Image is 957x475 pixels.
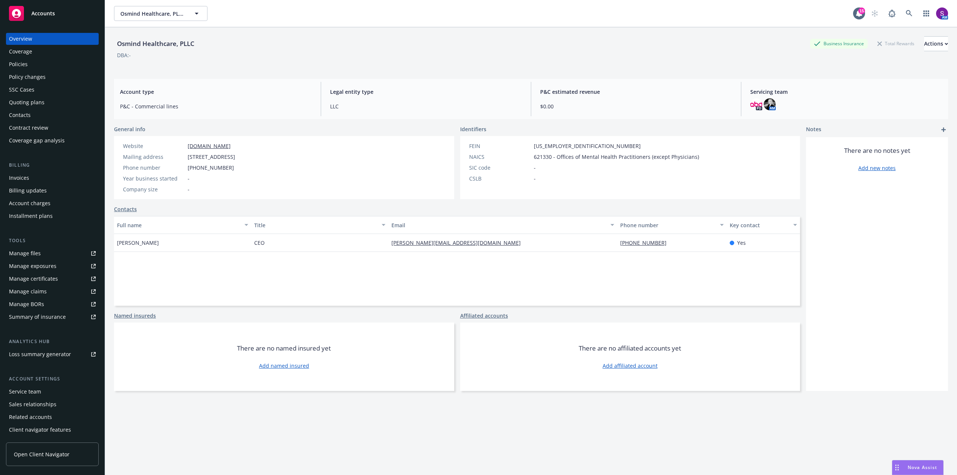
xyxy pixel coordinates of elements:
span: Servicing team [750,88,942,96]
div: Overview [9,33,32,45]
span: There are no notes yet [844,146,910,155]
div: Quoting plans [9,96,44,108]
span: $0.00 [540,102,732,110]
span: [PHONE_NUMBER] [188,164,234,172]
div: Manage files [9,247,41,259]
img: photo [764,98,776,110]
div: Account settings [6,375,99,383]
a: Switch app [919,6,934,21]
a: Start snowing [867,6,882,21]
div: Actions [924,37,948,51]
div: Related accounts [9,411,52,423]
a: Overview [6,33,99,45]
div: Billing [6,161,99,169]
div: Total Rewards [874,39,918,48]
a: [PHONE_NUMBER] [620,239,673,246]
span: 621330 - Offices of Mental Health Practitioners (except Physicians) [534,153,699,161]
div: Phone number [620,221,716,229]
div: Policies [9,58,28,70]
div: Contacts [9,109,31,121]
div: Company size [123,185,185,193]
span: Yes [737,239,746,247]
a: Summary of insurance [6,311,99,323]
div: FEIN [469,142,531,150]
div: Billing updates [9,185,47,197]
a: Loss summary generator [6,348,99,360]
span: [STREET_ADDRESS] [188,153,235,161]
a: Coverage gap analysis [6,135,99,146]
div: Loss summary generator [9,348,71,360]
span: P&C - Commercial lines [120,102,312,110]
div: Coverage [9,46,32,58]
div: Policy changes [9,71,46,83]
a: Service team [6,386,99,398]
div: Contract review [9,122,48,134]
div: Drag to move [892,460,902,475]
div: Phone number [123,164,185,172]
span: - [188,185,190,193]
div: Manage claims [9,286,47,297]
img: photo [750,98,762,110]
a: Policies [6,58,99,70]
span: - [534,175,536,182]
span: Nova Assist [908,464,937,471]
a: Manage exposures [6,260,99,272]
span: CEO [254,239,265,247]
div: Invoices [9,172,29,184]
span: Notes [806,125,821,134]
a: Quoting plans [6,96,99,108]
button: Nova Assist [892,460,944,475]
button: Email [388,216,617,234]
div: Manage BORs [9,298,44,310]
a: Policy changes [6,71,99,83]
a: Installment plans [6,210,99,222]
div: 15 [858,7,865,14]
span: Osmind Healthcare, PLLC [120,10,185,18]
button: Osmind Healthcare, PLLC [114,6,207,21]
a: Contacts [114,205,137,213]
a: Add named insured [259,362,309,370]
a: Manage files [6,247,99,259]
div: CSLB [469,175,531,182]
a: Manage claims [6,286,99,297]
div: Email [391,221,606,229]
a: Account charges [6,197,99,209]
a: Affiliated accounts [460,312,508,320]
div: Manage certificates [9,273,58,285]
a: Manage certificates [6,273,99,285]
div: Client navigator features [9,424,71,436]
div: Account charges [9,197,50,209]
img: photo [936,7,948,19]
a: Add new notes [858,164,896,172]
span: There are no affiliated accounts yet [579,344,681,353]
span: There are no named insured yet [237,344,331,353]
a: Add affiliated account [603,362,658,370]
div: Year business started [123,175,185,182]
button: Title [251,216,388,234]
div: SIC code [469,164,531,172]
a: Named insureds [114,312,156,320]
div: Key contact [730,221,789,229]
span: Account type [120,88,312,96]
a: Report a Bug [884,6,899,21]
a: Client navigator features [6,424,99,436]
div: Analytics hub [6,338,99,345]
div: Full name [117,221,240,229]
div: Website [123,142,185,150]
a: Coverage [6,46,99,58]
div: SSC Cases [9,84,34,96]
span: - [534,164,536,172]
a: Contract review [6,122,99,134]
span: LLC [330,102,522,110]
a: Accounts [6,3,99,24]
span: Accounts [31,10,55,16]
div: NAICS [469,153,531,161]
button: Full name [114,216,251,234]
div: Osmind Healthcare, PLLC [114,39,197,49]
a: [PERSON_NAME][EMAIL_ADDRESS][DOMAIN_NAME] [391,239,527,246]
span: [US_EMPLOYER_IDENTIFICATION_NUMBER] [534,142,641,150]
div: Service team [9,386,41,398]
button: Actions [924,36,948,51]
span: - [188,175,190,182]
